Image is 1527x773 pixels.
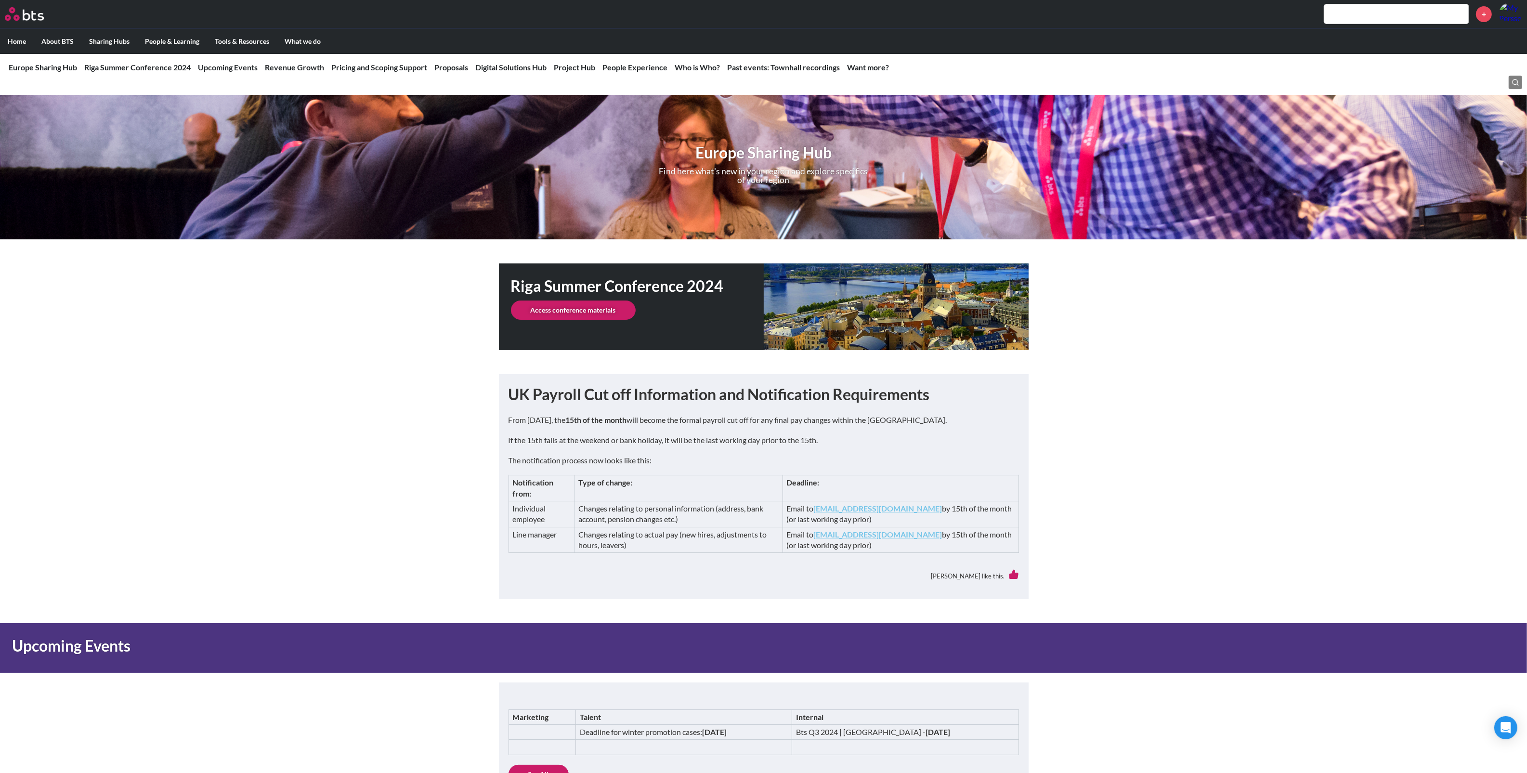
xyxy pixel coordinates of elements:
[554,63,595,72] a: Project Hub
[9,63,77,72] a: Europe Sharing Hub
[727,63,840,72] a: Past events: Townhall recordings
[511,275,764,297] h1: Riga Summer Conference 2024
[277,29,328,54] label: What we do
[84,63,191,72] a: Riga Summer Conference 2024
[509,455,1019,466] p: The notification process now looks like this:
[509,527,574,553] td: Line manager
[659,167,869,184] p: Find here what's new in your region and explore specifics of your region
[5,7,44,21] img: BTS Logo
[632,142,895,164] h1: Europe Sharing Hub
[783,527,1018,553] td: Email to by 15th of the month (or last working day prior)
[602,63,667,72] a: People Experience
[576,725,792,740] td: Deadline for winter promotion cases:
[509,384,1019,406] h1: UK Payroll Cut off Information and Notification Requirements
[783,501,1018,527] td: Email to by 15th of the month (or last working day prior)
[847,63,889,72] a: Want more?
[580,712,601,721] strong: Talent
[137,29,207,54] label: People & Learning
[513,478,554,498] strong: Notification from:
[331,63,427,72] a: Pricing and Scoping Support
[787,478,820,487] strong: Deadline:
[198,63,258,72] a: Upcoming Events
[509,435,1019,445] p: If the 15th falls at the weekend or bank holiday, it will be the last working day prior to the 15th.
[34,29,81,54] label: About BTS
[81,29,137,54] label: Sharing Hubs
[792,725,1018,740] td: Bts Q3 2024 | [GEOGRAPHIC_DATA] -
[207,29,277,54] label: Tools & Resources
[1476,6,1492,22] a: +
[434,63,468,72] a: Proposals
[796,712,823,721] strong: Internal
[509,563,1019,589] div: [PERSON_NAME] like this.
[675,63,720,72] a: Who is Who?
[578,478,632,487] strong: Type of change:
[702,727,727,736] strong: [DATE]
[926,727,950,736] strong: [DATE]
[574,527,783,553] td: Changes relating to actual pay (new hires, adjustments to hours, leavers)
[574,501,783,527] td: Changes relating to personal information (address, bank account, pension changes etc.)
[566,415,627,424] strong: 15th of the month
[1494,716,1517,739] div: Open Intercom Messenger
[814,530,942,539] a: [EMAIL_ADDRESS][DOMAIN_NAME]
[511,301,636,320] a: Access conference materials
[12,635,1064,657] h1: Upcoming Events
[509,501,574,527] td: Individual employee
[1499,2,1522,26] img: My Persson
[475,63,547,72] a: Digital Solutions Hub
[5,7,62,21] a: Go home
[1499,2,1522,26] a: Profile
[814,504,942,513] a: [EMAIL_ADDRESS][DOMAIN_NAME]
[265,63,324,72] a: Revenue Growth
[513,712,549,721] strong: Marketing
[509,415,1019,425] p: From [DATE], the will become the formal payroll cut off for any final pay changes within the [GEO...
